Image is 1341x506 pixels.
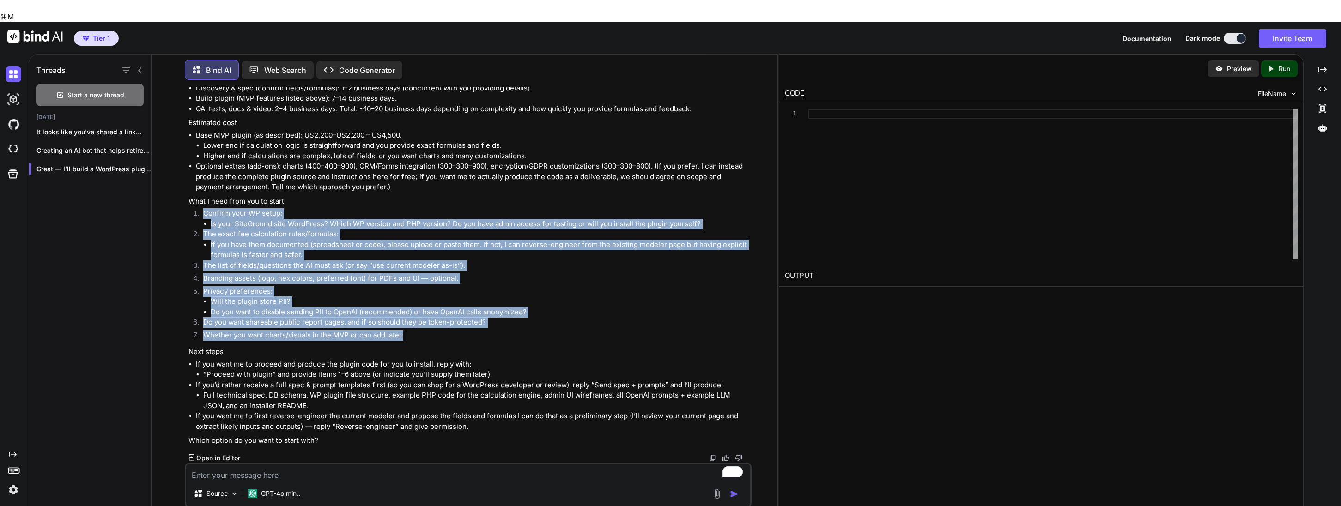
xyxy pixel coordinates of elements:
[211,219,750,229] li: Is your SiteGround site WordPress? Which WP version and PHP version? Do you have admin access for...
[67,90,124,100] span: Start a new thread
[36,146,151,155] p: Creating an AI bot that helps retirees...
[722,454,729,462] img: like
[712,488,722,499] img: attachment
[1258,89,1286,98] span: FileName
[203,369,750,380] li: “Proceed with plugin” and provide items 1–6 above (or indicate you’ll supply them later).
[341,131,346,139] mi: S
[440,162,452,170] mn: 300
[6,482,21,498] img: settings
[314,131,318,139] mn: 2
[709,454,716,462] img: copy
[196,380,750,411] li: If you’d rather receive a full spec & prompt templates first (so you can shop for a WordPress dev...
[196,83,750,94] li: Discovery & spec (confirm fields/formulas): 1–2 business days (concurrent with you providing deta...
[1215,65,1223,73] img: preview
[321,162,324,170] mtext: –
[1185,34,1220,43] span: Dark mode
[196,161,750,193] li: Optional extras (add-ons): charts ( 900), CRM/Forms integration ( 900), encryption/GDPR customiza...
[1279,64,1290,73] p: Run
[186,464,751,481] textarea: To enrich screen reader interactions, please activate Accessibility in Grammarly extension settings
[188,347,750,357] p: Next steps
[1259,29,1326,48] button: Invite Team
[7,30,63,43] img: Bind AI
[6,141,21,157] img: cloudideIcon
[785,109,796,119] div: 1
[206,65,231,76] p: Bind AI
[188,196,750,207] p: What I need from you to start
[196,229,750,260] li: The exact fee calculation rules/formulas:
[196,359,750,380] li: If you want me to proceed and produce the plugin code for you to install, reply with:
[730,489,739,499] img: icon
[196,130,750,162] li: Base MVP plugin (as described): US 4,500.
[1290,90,1298,97] img: chevron down
[196,104,750,114] li: QA, tests, docs & video: 2–4 business days. Total: ~10–20 business days depending on complexity a...
[196,260,750,273] li: The list of fields/questions the AI must ask (or say “use current modeler as-is”).
[452,162,456,170] mtext: –
[83,36,89,41] img: premium
[203,140,750,151] li: Lower end if calculation logic is straightforward and you provide exact formulas and fields.
[6,116,21,132] img: githubDark
[196,273,750,286] li: Branding assets (logo, hex colors, preferred font) for PDFs and UI — optional.
[785,88,804,99] div: CODE
[203,390,750,411] li: Full technical spec, DB schema, WP plugin file structure, example PHP code for the calculation en...
[206,489,228,498] p: Source
[308,162,321,170] mn: 400
[36,127,151,137] p: It looks like you've shared a link...
[604,162,616,170] mn: 300
[231,490,238,498] img: Pick Models
[616,162,620,170] mtext: –
[1227,64,1252,73] p: Preview
[324,162,341,170] annotation: 400–
[339,65,395,76] p: Code Generator
[1123,35,1171,42] span: Documentation
[196,208,750,229] li: Confirm your WP setup:
[320,131,333,139] mn: 200
[74,31,119,46] button: premiumTier 1
[196,317,750,330] li: Do you want shareable public report pages, and if so should they be token-protected?
[36,65,66,76] h1: Threads
[196,286,750,318] li: Privacy preferences:
[93,34,110,43] span: Tier 1
[1123,34,1171,43] button: Documentation
[211,296,750,307] li: Will the plugin store PII?
[203,151,750,162] li: Higher end if calculations are complex, lots of fields, or you want charts and many customizations.
[29,114,151,121] h2: [DATE]
[211,307,750,318] li: Do you want to disable sending PII to OpenAI (recommended) or have OpenAI calls anonymized?
[196,330,750,343] li: Whether you want charts/visuals in the MVP or can add later.
[318,131,320,139] mo: ,
[196,453,240,463] p: Open in Editor
[211,240,750,260] li: If you have them documented (spreadsheet or code), please upload or paste them. If not, I can rev...
[188,118,750,128] p: Estimated cost
[261,489,300,498] p: GPT-4o min..
[36,164,151,174] p: Great — I’ll build a WordPress plugin...
[264,65,306,76] p: Web Search
[188,435,750,446] p: Which option do you want to start with?
[336,131,341,139] mi: U
[735,454,742,462] img: dislike
[333,131,336,139] mtext: –
[346,131,382,139] annotation: 2,200 – US
[6,66,21,82] img: darkChat
[196,93,750,104] li: Build plugin (MVP features listed above): 7–14 business days.
[456,162,472,170] annotation: 300–
[196,411,750,432] li: If you want me to first reverse-engineer the current modeler and propose the fields and formulas ...
[779,265,1303,287] h2: OUTPUT
[620,162,636,170] annotation: 300–
[6,91,21,107] img: darkAi-studio
[248,489,257,498] img: GPT-4o mini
